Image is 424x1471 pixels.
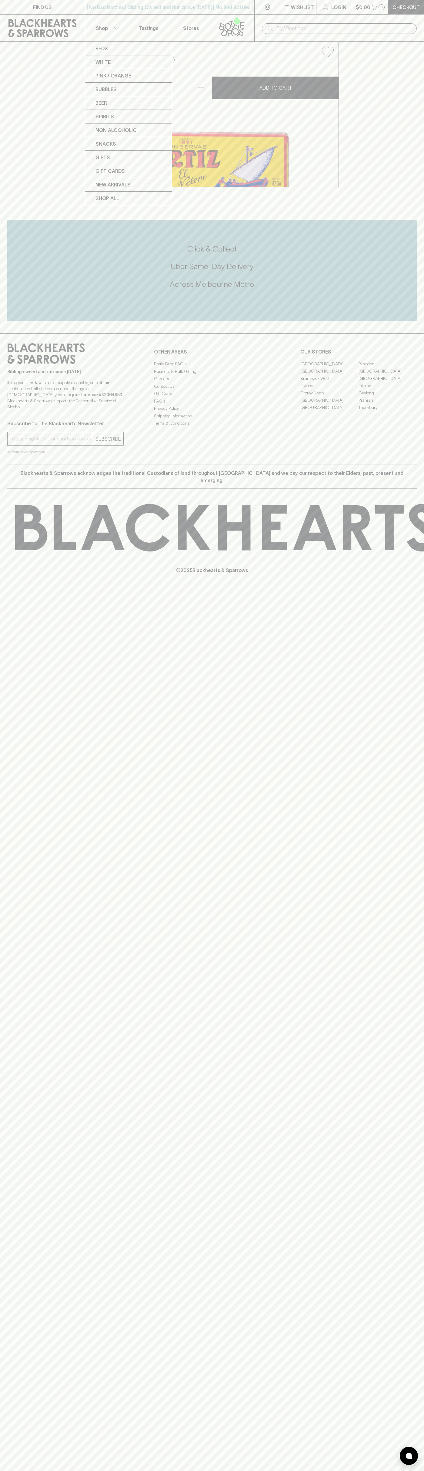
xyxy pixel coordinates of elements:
a: SHOP ALL [85,192,172,205]
p: White [95,58,111,66]
p: Gift Cards [95,167,125,175]
a: Non Alcoholic [85,123,172,137]
a: Gift Cards [85,164,172,178]
p: Pink / Orange [95,72,131,79]
p: Bubbles [95,86,117,93]
a: New Arrivals [85,178,172,192]
a: Snacks [85,137,172,151]
p: New Arrivals [95,181,131,188]
p: Reds [95,45,108,52]
a: Gifts [85,151,172,164]
a: Pink / Orange [85,69,172,83]
img: bubble-icon [406,1453,412,1459]
a: White [85,55,172,69]
p: Gifts [95,154,110,161]
p: Beer [95,99,107,107]
p: SHOP ALL [95,195,119,202]
p: Snacks [95,140,116,147]
a: Reds [85,42,172,55]
a: Bubbles [85,83,172,96]
p: Spirits [95,113,114,120]
p: Non Alcoholic [95,127,137,134]
a: Beer [85,96,172,110]
a: Spirits [85,110,172,123]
